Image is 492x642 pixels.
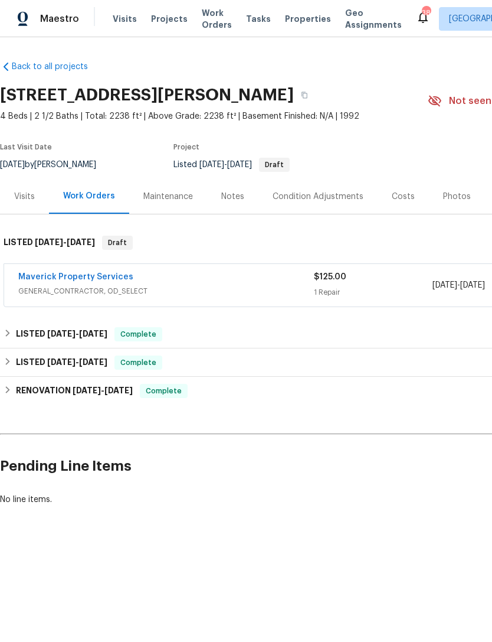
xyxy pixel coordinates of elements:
div: Work Orders [63,190,115,202]
span: - [432,279,485,291]
div: Condition Adjustments [273,191,363,203]
span: [DATE] [227,161,252,169]
span: [DATE] [47,330,76,338]
span: [DATE] [67,238,95,246]
span: Draft [260,161,288,168]
span: Complete [116,357,161,369]
span: Geo Assignments [345,7,402,31]
div: 38 [422,7,430,19]
span: [DATE] [104,386,133,395]
span: [DATE] [79,330,107,338]
span: Listed [173,161,290,169]
span: Complete [141,385,186,397]
h6: RENOVATION [16,384,133,398]
span: [DATE] [199,161,224,169]
span: Visits [113,13,137,25]
span: Tasks [246,15,271,23]
span: [DATE] [432,281,457,289]
div: Notes [221,191,244,203]
span: Complete [116,328,161,340]
div: 1 Repair [314,286,432,298]
span: - [199,161,252,169]
span: [DATE] [79,358,107,366]
span: Projects [151,13,188,25]
h6: LISTED [16,327,107,341]
h6: LISTED [4,236,95,250]
span: Work Orders [202,7,232,31]
span: Draft [103,237,132,249]
span: [DATE] [460,281,485,289]
span: Maestro [40,13,79,25]
div: Photos [443,191,471,203]
span: [DATE] [47,358,76,366]
span: [DATE] [73,386,101,395]
div: Visits [14,191,35,203]
span: GENERAL_CONTRACTOR, OD_SELECT [18,285,314,297]
span: Project [173,144,199,151]
div: Costs [392,191,415,203]
div: Maintenance [143,191,193,203]
span: - [47,330,107,338]
span: - [47,358,107,366]
span: [DATE] [35,238,63,246]
span: Properties [285,13,331,25]
h6: LISTED [16,356,107,370]
a: Maverick Property Services [18,273,133,281]
span: - [35,238,95,246]
button: Copy Address [294,84,315,106]
span: $125.00 [314,273,346,281]
span: - [73,386,133,395]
